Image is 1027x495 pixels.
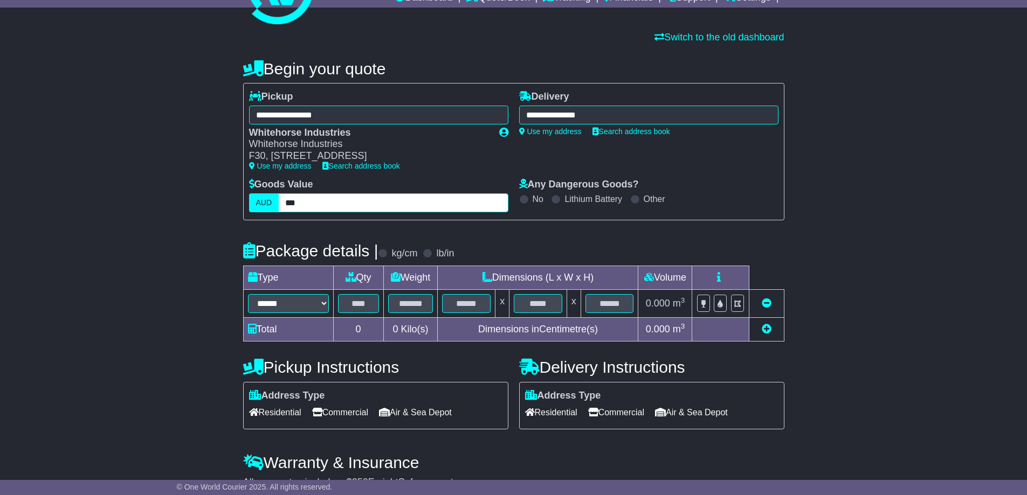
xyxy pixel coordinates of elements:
td: x [567,289,581,317]
span: Air & Sea Depot [379,404,452,421]
span: Residential [525,404,577,421]
span: Residential [249,404,301,421]
label: Lithium Battery [564,194,622,204]
label: kg/cm [391,248,417,260]
label: Address Type [249,390,325,402]
span: Air & Sea Depot [655,404,728,421]
div: Whitehorse Industries [249,138,488,150]
a: Search address book [322,162,400,170]
div: Whitehorse Industries [249,127,488,139]
div: F30, [STREET_ADDRESS] [249,150,488,162]
td: Qty [333,266,383,289]
a: Use my address [519,127,582,136]
td: Kilo(s) [383,317,438,341]
h4: Warranty & Insurance [243,454,784,471]
sup: 3 [681,296,685,304]
label: Pickup [249,91,293,103]
label: Delivery [519,91,569,103]
span: m [673,324,685,334]
td: Type [243,266,333,289]
label: Other [644,194,665,204]
span: 250 [352,477,368,487]
span: Commercial [588,404,644,421]
span: 0.000 [646,324,670,334]
h4: Package details | [243,242,378,260]
label: AUD [249,193,279,212]
h4: Begin your quote [243,60,784,78]
div: All our quotes include a $ FreightSafe warranty. [243,477,784,489]
td: Volume [638,266,692,289]
td: 0 [333,317,383,341]
span: Commercial [312,404,368,421]
td: Total [243,317,333,341]
a: Switch to the old dashboard [654,32,784,43]
sup: 3 [681,322,685,330]
td: Dimensions in Centimetre(s) [438,317,638,341]
h4: Delivery Instructions [519,358,784,376]
label: Address Type [525,390,601,402]
span: © One World Courier 2025. All rights reserved. [177,483,333,491]
h4: Pickup Instructions [243,358,508,376]
a: Search address book [592,127,670,136]
label: Goods Value [249,179,313,191]
label: No [533,194,543,204]
label: lb/in [436,248,454,260]
td: x [495,289,509,317]
td: Weight [383,266,438,289]
label: Any Dangerous Goods? [519,179,639,191]
span: 0.000 [646,298,670,309]
a: Use my address [249,162,312,170]
a: Remove this item [762,298,771,309]
td: Dimensions (L x W x H) [438,266,638,289]
a: Add new item [762,324,771,334]
span: 0 [392,324,398,334]
span: m [673,298,685,309]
